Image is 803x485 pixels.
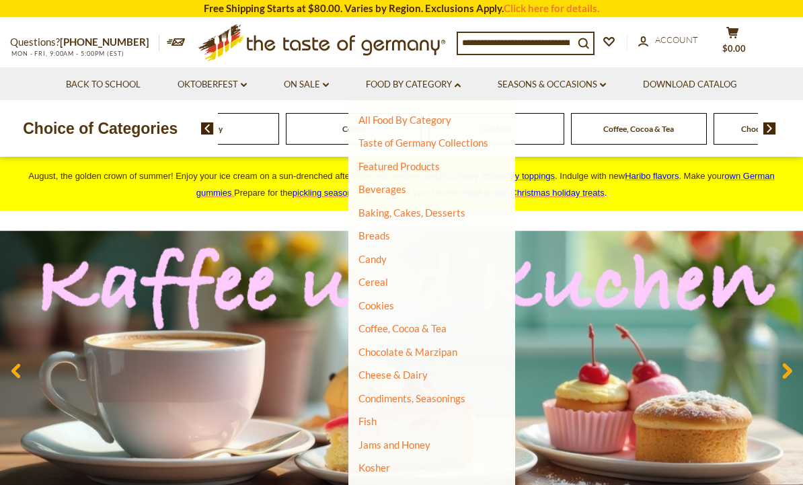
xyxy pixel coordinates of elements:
a: Seasons & Occasions [498,77,606,92]
a: Featured Products [358,160,440,172]
a: Food By Category [366,77,461,92]
a: Jams and Honey [358,439,430,451]
a: Coffee, Cocoa & Tea [603,124,674,134]
a: Beverages [358,183,406,195]
a: Oktoberfest [178,77,247,92]
button: $0.00 [712,26,753,60]
a: Cereal [342,124,365,134]
a: Breads [358,229,390,241]
span: own German gummies [196,171,775,198]
span: August, the golden crown of summer! Enjoy your ice cream on a sun-drenched afternoon with unique ... [28,171,774,198]
a: All Food By Category [358,114,451,126]
a: Back to School [66,77,141,92]
a: Fish [358,415,377,427]
a: Click here for details. [504,2,599,14]
a: Kosher [358,461,390,474]
span: $0.00 [722,43,746,54]
img: next arrow [763,122,776,135]
a: Candy [200,124,223,134]
a: Account [638,33,698,48]
a: [PHONE_NUMBER] [60,36,149,48]
a: Candy [358,253,387,265]
a: Cereal [358,276,388,288]
a: Download Catalog [643,77,737,92]
img: previous arrow [201,122,214,135]
span: Account [655,34,698,45]
a: Taste of Germany Collections [358,137,488,149]
a: Cheese & Dairy [358,369,428,381]
a: On Sale [284,77,329,92]
a: Haribo flavors [625,171,679,181]
span: MON - FRI, 9:00AM - 5:00PM (EST) [10,50,124,57]
a: Condiments, Seasonings [358,392,465,404]
a: Coffee, Cocoa & Tea [358,322,447,334]
a: Chocolate & Marzipan [358,346,457,358]
a: pickling season [293,188,352,198]
a: Cookies [358,299,394,311]
span: . [463,188,607,198]
a: Baking, Cakes, Desserts [358,207,465,219]
p: Questions? [10,34,159,51]
a: own German gummies. [196,171,775,198]
a: hard-to-find Christmas holiday treats [463,188,605,198]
